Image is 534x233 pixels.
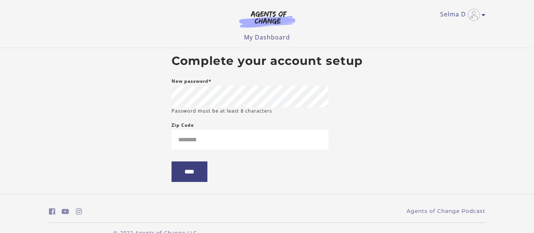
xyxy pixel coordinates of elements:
img: Agents of Change Logo [231,10,303,28]
a: https://www.youtube.com/c/AgentsofChangeTestPrepbyMeaganMitchell (Open in a new window) [62,206,69,217]
a: My Dashboard [244,33,290,41]
i: https://www.youtube.com/c/AgentsofChangeTestPrepbyMeaganMitchell (Open in a new window) [62,208,69,215]
label: Zip Code [172,121,194,130]
a: Agents of Change Podcast [407,207,485,215]
i: https://www.facebook.com/groups/aswbtestprep (Open in a new window) [49,208,55,215]
small: Password must be at least 8 characters [172,107,272,114]
a: https://www.instagram.com/agentsofchangeprep/ (Open in a new window) [76,206,82,217]
h2: Complete your account setup [172,54,363,68]
i: https://www.instagram.com/agentsofchangeprep/ (Open in a new window) [76,208,82,215]
label: New password* [172,77,212,86]
a: https://www.facebook.com/groups/aswbtestprep (Open in a new window) [49,206,55,217]
a: Toggle menu [440,9,482,21]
